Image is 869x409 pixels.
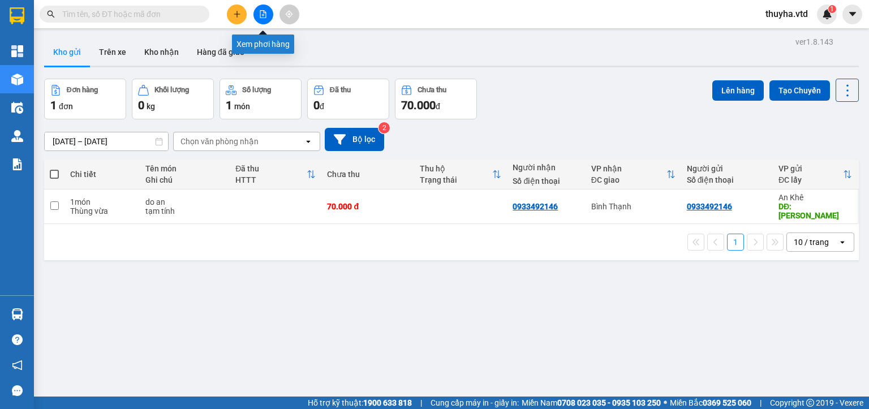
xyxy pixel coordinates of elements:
div: Chưa thu [327,170,408,179]
span: 1 [226,98,232,112]
span: Hỗ trợ kỹ thuật: [308,397,412,409]
img: dashboard-icon [11,45,23,57]
div: An Khê [778,193,852,202]
span: | [760,397,762,409]
button: Kho gửi [44,38,90,66]
svg: open [838,238,847,247]
div: Chọn văn phòng nhận [180,136,259,147]
span: plus [233,10,241,18]
div: HTTT [235,175,307,184]
div: Bình Thạnh [591,202,676,211]
strong: 0369 525 060 [703,398,751,407]
button: plus [227,5,247,24]
span: Miền Bắc [670,397,751,409]
span: 0 [313,98,320,112]
button: file-add [253,5,273,24]
div: Số điện thoại [687,175,767,184]
div: Số lượng [242,86,271,94]
div: Đã thu [330,86,351,94]
div: ĐC lấy [778,175,843,184]
button: Đã thu0đ [307,79,389,119]
img: warehouse-icon [11,130,23,142]
div: VP nhận [591,164,666,173]
img: warehouse-icon [11,308,23,320]
span: Miền Nam [522,397,661,409]
button: Kho nhận [135,38,188,66]
div: Thùng vừa [70,206,134,216]
div: 0933492146 [687,202,732,211]
sup: 1 [828,5,836,13]
th: Toggle SortBy [773,160,858,190]
div: Người gửi [687,164,767,173]
span: search [47,10,55,18]
span: 1 [830,5,834,13]
span: 0 [138,98,144,112]
img: solution-icon [11,158,23,170]
div: Chưa thu [418,86,446,94]
div: Khối lượng [154,86,189,94]
span: đơn [59,102,73,111]
input: Tìm tên, số ĐT hoặc mã đơn [62,8,196,20]
sup: 2 [378,122,390,134]
div: ver 1.8.143 [795,36,833,48]
span: aim [285,10,293,18]
div: Tên món [145,164,224,173]
div: Chi tiết [70,170,134,179]
th: Toggle SortBy [230,160,321,190]
th: Toggle SortBy [414,160,507,190]
div: DĐ: Mang Yang [778,202,852,220]
div: tạm tính [145,206,224,216]
div: Người nhận [513,163,579,172]
span: món [234,102,250,111]
span: question-circle [12,334,23,345]
div: ĐC giao [591,175,666,184]
div: Đơn hàng [67,86,98,94]
span: Cung cấp máy in - giấy in: [431,397,519,409]
div: 1 món [70,197,134,206]
strong: 0708 023 035 - 0935 103 250 [557,398,661,407]
span: ⚪️ [664,401,667,405]
svg: open [304,137,313,146]
div: Trạng thái [420,175,492,184]
span: thuyha.vtd [756,7,817,21]
span: 1 [50,98,57,112]
div: Thu hộ [420,164,492,173]
span: đ [320,102,324,111]
div: Số điện thoại [513,176,579,186]
span: copyright [806,399,814,407]
strong: 1900 633 818 [363,398,412,407]
span: | [420,397,422,409]
div: VP gửi [778,164,843,173]
button: aim [279,5,299,24]
button: Tạo Chuyến [769,80,830,101]
th: Toggle SortBy [586,160,681,190]
button: Khối lượng0kg [132,79,214,119]
span: notification [12,360,23,371]
div: do an [145,197,224,206]
div: 10 / trang [794,236,829,248]
span: kg [147,102,155,111]
span: file-add [259,10,267,18]
div: Ghi chú [145,175,224,184]
button: Trên xe [90,38,135,66]
img: icon-new-feature [822,9,832,19]
button: Hàng đã giao [188,38,253,66]
div: 0933492146 [513,202,558,211]
button: 1 [727,234,744,251]
img: warehouse-icon [11,102,23,114]
span: message [12,385,23,396]
button: Đơn hàng1đơn [44,79,126,119]
input: Select a date range. [45,132,168,150]
div: Đã thu [235,164,307,173]
span: đ [436,102,440,111]
button: Bộ lọc [325,128,384,151]
span: 70.000 [401,98,436,112]
button: Lên hàng [712,80,764,101]
div: 70.000 đ [327,202,408,211]
span: caret-down [848,9,858,19]
img: warehouse-icon [11,74,23,85]
button: Chưa thu70.000đ [395,79,477,119]
img: logo-vxr [10,7,24,24]
button: caret-down [842,5,862,24]
button: Số lượng1món [220,79,302,119]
